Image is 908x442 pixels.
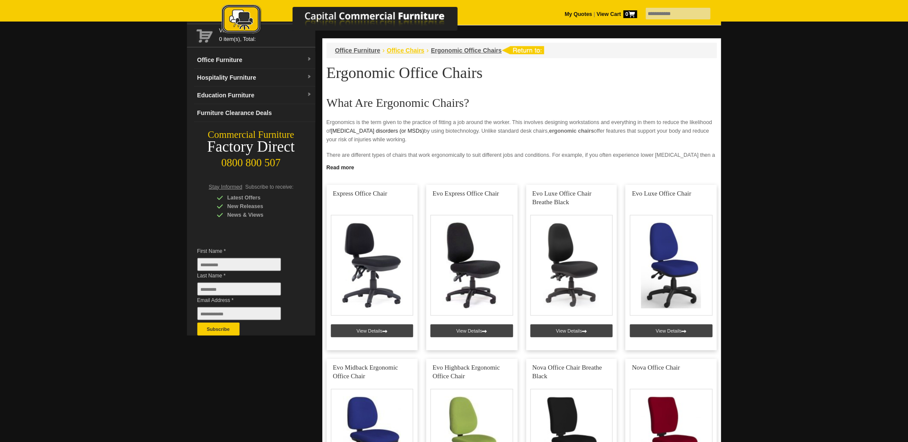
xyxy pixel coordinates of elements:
[197,283,281,296] input: Last Name *
[502,46,544,54] img: return to
[194,87,315,104] a: Education Furnituredropdown
[387,47,424,54] a: Office Chairs
[549,128,594,134] strong: ergonomic chairs
[209,184,243,190] span: Stay Informed
[217,202,299,211] div: New Releases
[198,4,499,36] img: Capital Commercial Furniture Logo
[383,46,385,55] li: ›
[327,96,717,109] h2: What Are Ergonomic Chairs?
[595,11,637,17] a: View Cart0
[197,258,281,271] input: First Name *
[335,47,381,54] a: Office Furniture
[197,247,294,255] span: First Name *
[307,75,312,80] img: dropdown
[197,323,240,336] button: Subscribe
[197,307,281,320] input: Email Address *
[307,92,312,97] img: dropdown
[431,47,502,54] a: Ergonomic Office Chairs
[245,184,293,190] span: Subscribe to receive:
[565,11,593,17] a: My Quotes
[187,153,315,169] div: 0800 800 507
[217,193,299,202] div: Latest Offers
[427,46,429,55] li: ›
[217,211,299,219] div: News & Views
[187,129,315,141] div: Commercial Furniture
[327,65,717,81] h1: Ergonomic Office Chairs
[322,161,721,172] a: Click to read more
[194,104,315,122] a: Furniture Clearance Deals
[331,128,424,134] a: [MEDICAL_DATA] disorders (or MSDs)
[194,69,315,87] a: Hospitality Furnituredropdown
[194,51,315,69] a: Office Furnituredropdown
[187,141,315,153] div: Factory Direct
[624,10,637,18] span: 0
[197,271,294,280] span: Last Name *
[197,296,294,305] span: Email Address *
[327,151,717,168] p: There are different types of chairs that work ergonomically to suit different jobs and conditions...
[198,4,499,38] a: Capital Commercial Furniture Logo
[307,57,312,62] img: dropdown
[327,118,717,144] p: Ergonomics is the term given to the practice of fitting a job around the worker. This involves de...
[597,11,637,17] strong: View Cart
